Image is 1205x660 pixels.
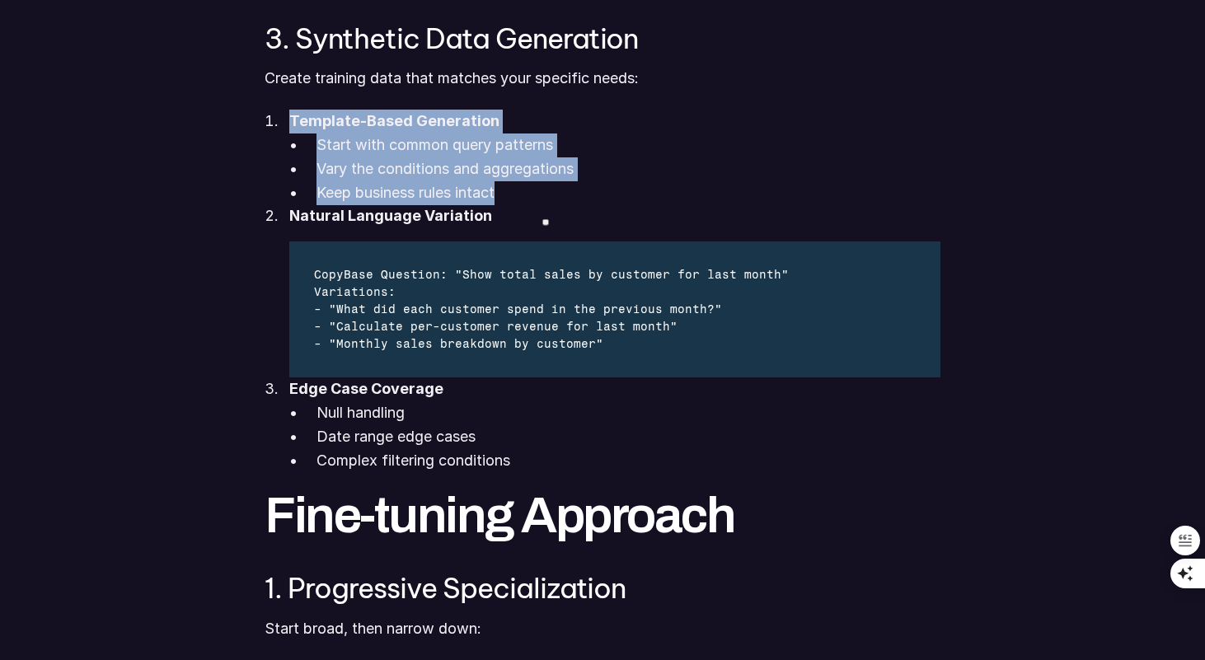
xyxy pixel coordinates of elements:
div: - "Monthly sales breakdown by customer" [314,335,790,353]
div: - "Calculate per-customer revenue for last month" [314,318,790,335]
strong: Edge Case Coverage [289,380,443,397]
p: Start with common query patterns [316,133,940,157]
strong: Natural Language Variation [289,207,492,224]
div: Code Editor for example.md [289,241,815,377]
p: Null handling [316,401,940,425]
p: Create training data that matches your specific needs: [265,67,940,91]
p: Date range edge cases [316,425,940,449]
div: CopyBase Question: "Show total sales by customer for last month" [314,266,790,283]
p: Complex filtering conditions [316,449,940,473]
p: Keep business rules intact [316,181,940,205]
strong: Template-Based Generation [289,112,499,129]
h2: Fine-tuning Approach [265,489,940,540]
h3: 3. Synthetic Data Generation [265,23,940,54]
div: Variations: [314,283,790,301]
p: Vary the conditions and aggregations [316,157,940,181]
p: Start broad, then narrow down: [265,617,940,641]
div: - "What did each customer spend in the previous month?" [314,301,790,318]
h3: 1. Progressive Specialization [265,573,940,603]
